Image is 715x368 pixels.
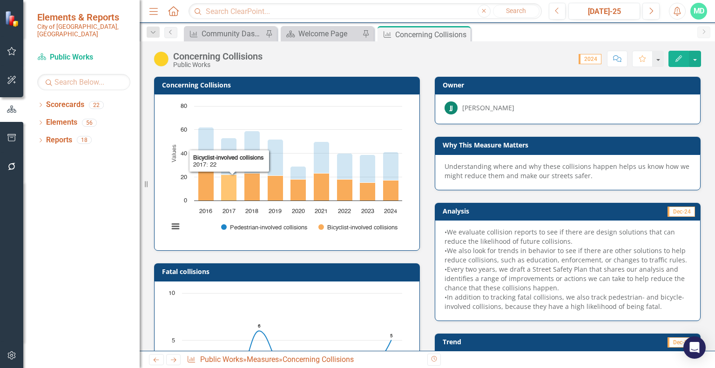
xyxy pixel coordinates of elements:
path: 2019, 21. Bicyclist-involved collisions. [268,176,283,201]
div: Community Dashboard Updates [202,28,263,40]
path: 2022, 22. Pedestrian-involved collisions. [337,154,353,180]
path: 2017, 22. Bicyclist-involved collisions. [221,175,237,201]
text: 2020 [292,208,305,214]
text: 2017 [223,208,236,214]
button: [DATE]-25 [568,3,640,20]
text: 0 [184,198,187,204]
text: 2016 [199,208,212,214]
path: 2024, 24. Pedestrian-involved collisions. [383,152,399,181]
path: 2019, 31. Pedestrian-involved collisions. [268,140,283,176]
text: 2024 [384,208,397,214]
div: Chart. Highcharts interactive chart. [164,101,410,241]
button: View chart menu, Chart [169,220,182,233]
g: Bicyclist-involved collisions, bar series 2 of 2 with 9 bars. [198,169,399,201]
a: Measures [247,355,279,364]
h3: Why This Measure Matters [443,141,696,148]
h3: Fatal collisions [162,268,415,275]
button: MD [690,3,707,20]
text: 40 [181,151,187,157]
img: Caution [154,52,169,67]
text: 5 [390,334,393,338]
path: 2024, 17. Bicyclist-involved collisions. [383,181,399,201]
path: 2016, 35. Pedestrian-involved collisions. [198,127,214,169]
text: 2022 [338,208,351,214]
div: 56 [82,119,97,127]
span: Elements & Reports [37,12,130,23]
span: Dec-24 [668,207,695,217]
text: 80 [181,103,187,109]
path: 2017, 31. Pedestrian-involved collisions. [221,138,237,175]
img: ClearPoint Strategy [5,11,21,27]
div: » » [187,355,420,365]
path: 2018, 23. Bicyclist-involved collisions. [244,174,260,201]
a: Elements [46,117,77,128]
input: Search Below... [37,74,130,90]
path: 2023, 24. Pedestrian-involved collisions. [360,155,376,183]
div: Concerning Collisions [283,355,354,364]
a: Welcome Page [283,28,360,40]
text: 2023 [361,208,374,214]
div: Concerning Collisions [395,29,468,40]
a: Reports [46,135,72,146]
button: Show Pedestrian-involved collisions [221,224,308,231]
div: Open Intercom Messenger [683,336,706,359]
a: Public Works [200,355,243,364]
span: Dec-24 [668,337,695,348]
div: JJ [445,101,458,114]
path: 2016, 27. Bicyclist-involved collisions. [198,169,214,201]
path: 2018, 36. Pedestrian-involved collisions. [244,131,260,174]
path: 2023, 15. Bicyclist-involved collisions. [360,183,376,201]
div: Concerning Collisions [173,51,263,61]
div: •Every two years, we draft a Street Safety Plan that shares our analysis and identifies a range o... [445,265,691,293]
h3: Analysis [443,207,565,214]
button: Show Bicyclist-involved collisions [318,224,398,231]
small: City of [GEOGRAPHIC_DATA], [GEOGRAPHIC_DATA] [37,23,130,38]
text: 6 [258,324,261,328]
path: 2022, 18. Bicyclist-involved collisions. [337,180,353,201]
h3: Concerning Collisions [162,81,415,88]
text: 20 [181,174,187,181]
path: 2020, 18. Bicyclist-involved collisions. [290,180,306,201]
h3: Trend [443,338,543,345]
svg: Interactive chart [164,101,407,241]
text: 10 [169,290,175,296]
h3: Owner [443,81,696,88]
div: •We also look for trends in behavior to see if there are other solutions to help reduce collision... [445,246,691,265]
span: Understanding where and why these collisions happen helps us know how we might reduce them and ma... [445,162,689,180]
a: Community Dashboard Updates [186,28,263,40]
div: 18 [77,136,92,144]
span: 2024 [579,54,601,64]
path: 2021, 23. Bicyclist-involved collisions. [314,174,330,201]
path: 2021, 27. Pedestrian-involved collisions. [314,142,330,174]
a: Public Works [37,52,130,63]
div: •In addition to tracking fatal collisions, we also track pedestrian- and bicycle-involved collisi... [445,293,691,311]
div: Public Works [173,61,263,68]
div: [DATE]-25 [572,6,637,17]
div: [PERSON_NAME] [462,103,514,113]
g: Pedestrian-involved collisions, bar series 1 of 2 with 9 bars. [198,127,399,183]
text: 2018 [245,208,258,214]
path: 2020, 11. Pedestrian-involved collisions. [290,167,306,180]
input: Search ClearPoint... [189,3,541,20]
text: 5 [172,338,175,344]
div: •We evaluate collision reports to see if there are design solutions that can reduce the likelihoo... [445,227,691,246]
button: Search [493,5,540,18]
span: Search [506,7,526,14]
text: 60 [181,127,187,133]
text: Values [171,145,177,162]
text: 2021 [315,208,328,214]
text: 2019 [269,208,282,214]
a: Scorecards [46,100,84,110]
div: Welcome Page [298,28,360,40]
div: 22 [89,101,104,109]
